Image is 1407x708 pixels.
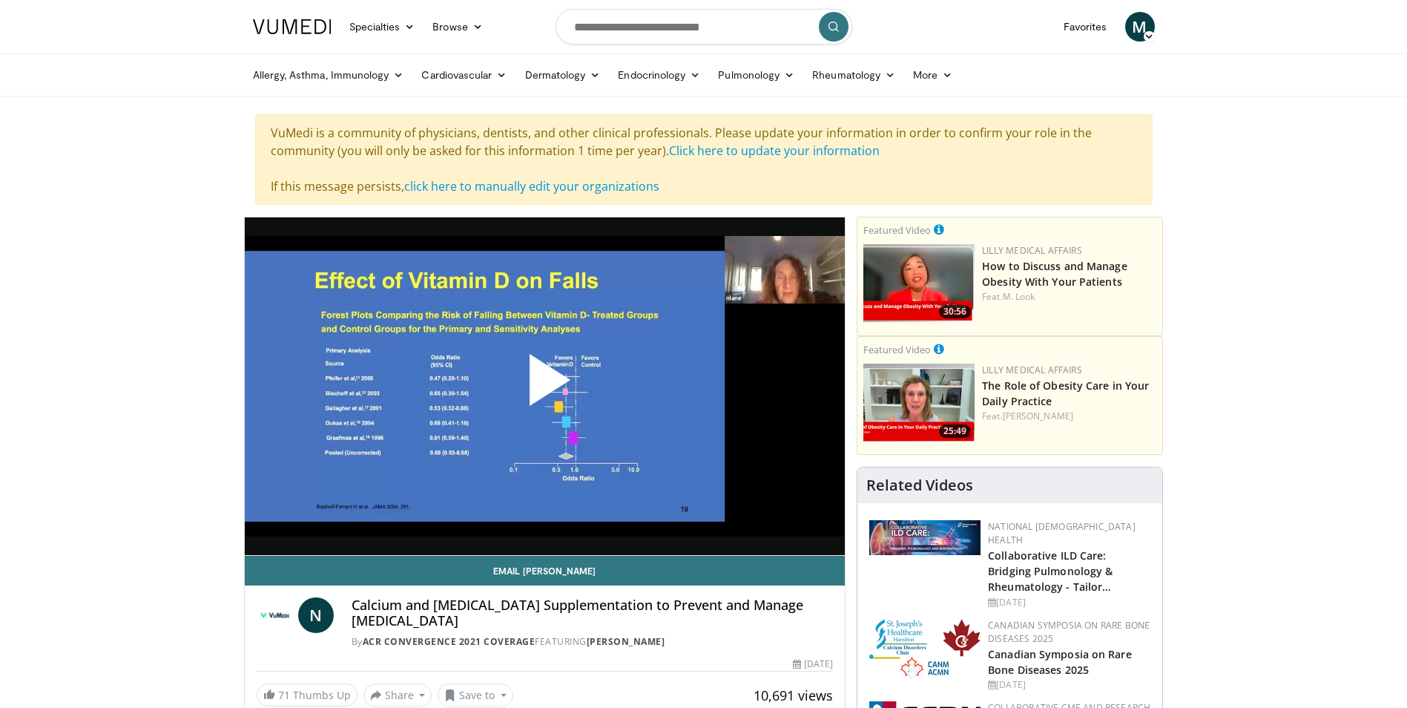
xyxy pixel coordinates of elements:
[939,425,971,438] span: 25:49
[869,619,981,679] img: 59b7dea3-8883-45d6-a110-d30c6cb0f321.png.150x105_q85_autocrop_double_scale_upscale_version-0.2.png
[1055,12,1116,42] a: Favorites
[255,114,1153,205] div: VuMedi is a community of physicians, dentists, and other clinical professionals. Please update yo...
[438,684,513,707] button: Save to
[257,684,357,707] a: 71 Thumbs Up
[669,142,880,159] a: Click here to update your information
[1003,410,1073,422] a: [PERSON_NAME]
[404,178,659,194] a: click here to manually edit your organizations
[988,647,1132,677] a: Canadian Symposia on Rare Bone Diseases 2025
[245,217,846,556] video-js: Video Player
[904,60,961,90] a: More
[587,635,665,648] a: [PERSON_NAME]
[988,520,1136,546] a: National [DEMOGRAPHIC_DATA] Health
[340,12,424,42] a: Specialties
[863,364,975,442] img: e1208b6b-349f-4914-9dd7-f97803bdbf1d.png.150x105_q85_crop-smart_upscale.png
[863,364,975,442] a: 25:49
[982,290,1156,304] div: Feat.
[803,60,904,90] a: Rheumatology
[863,223,931,237] small: Featured Video
[988,678,1150,692] div: [DATE]
[982,364,1082,376] a: Lilly Medical Affairs
[257,597,292,633] img: ACR Convergence 2021 Coverage
[412,60,515,90] a: Cardiovascular
[556,9,852,45] input: Search topics, interventions
[278,688,290,702] span: 71
[253,19,332,34] img: VuMedi Logo
[411,313,678,459] button: Play Video
[363,635,536,648] a: ACR Convergence 2021 Coverage
[793,658,833,671] div: [DATE]
[516,60,610,90] a: Dermatology
[982,244,1082,257] a: Lilly Medical Affairs
[352,635,834,649] div: By FEATURING
[869,520,981,555] img: 7e341e47-e122-4d5e-9c74-d0a8aaff5d49.jpg.150x105_q85_autocrop_double_scale_upscale_version-0.2.jpg
[863,244,975,322] a: 30:56
[939,305,971,318] span: 30:56
[709,60,803,90] a: Pulmonology
[988,619,1150,645] a: Canadian Symposia on Rare Bone Diseases 2025
[982,378,1149,408] a: The Role of Obesity Care in Your Daily Practice
[363,684,432,707] button: Share
[988,548,1113,594] a: Collaborative ILD Care: Bridging Pulmonology & Rheumatology - Tailor…
[982,259,1127,289] a: How to Discuss and Manage Obesity With Your Patients
[244,60,413,90] a: Allergy, Asthma, Immunology
[609,60,709,90] a: Endocrinology
[866,476,973,494] h4: Related Videos
[982,410,1156,423] div: Feat.
[863,244,975,322] img: c98a6a29-1ea0-4bd5-8cf5-4d1e188984a7.png.150x105_q85_crop-smart_upscale.png
[424,12,492,42] a: Browse
[988,596,1150,609] div: [DATE]
[245,556,846,586] a: Email [PERSON_NAME]
[863,343,931,356] small: Featured Video
[1003,290,1035,303] a: M. Look
[352,597,834,629] h4: Calcium and [MEDICAL_DATA] Supplementation to Prevent and Manage [MEDICAL_DATA]
[754,686,833,704] span: 10,691 views
[298,597,334,633] a: N
[1125,12,1155,42] a: M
